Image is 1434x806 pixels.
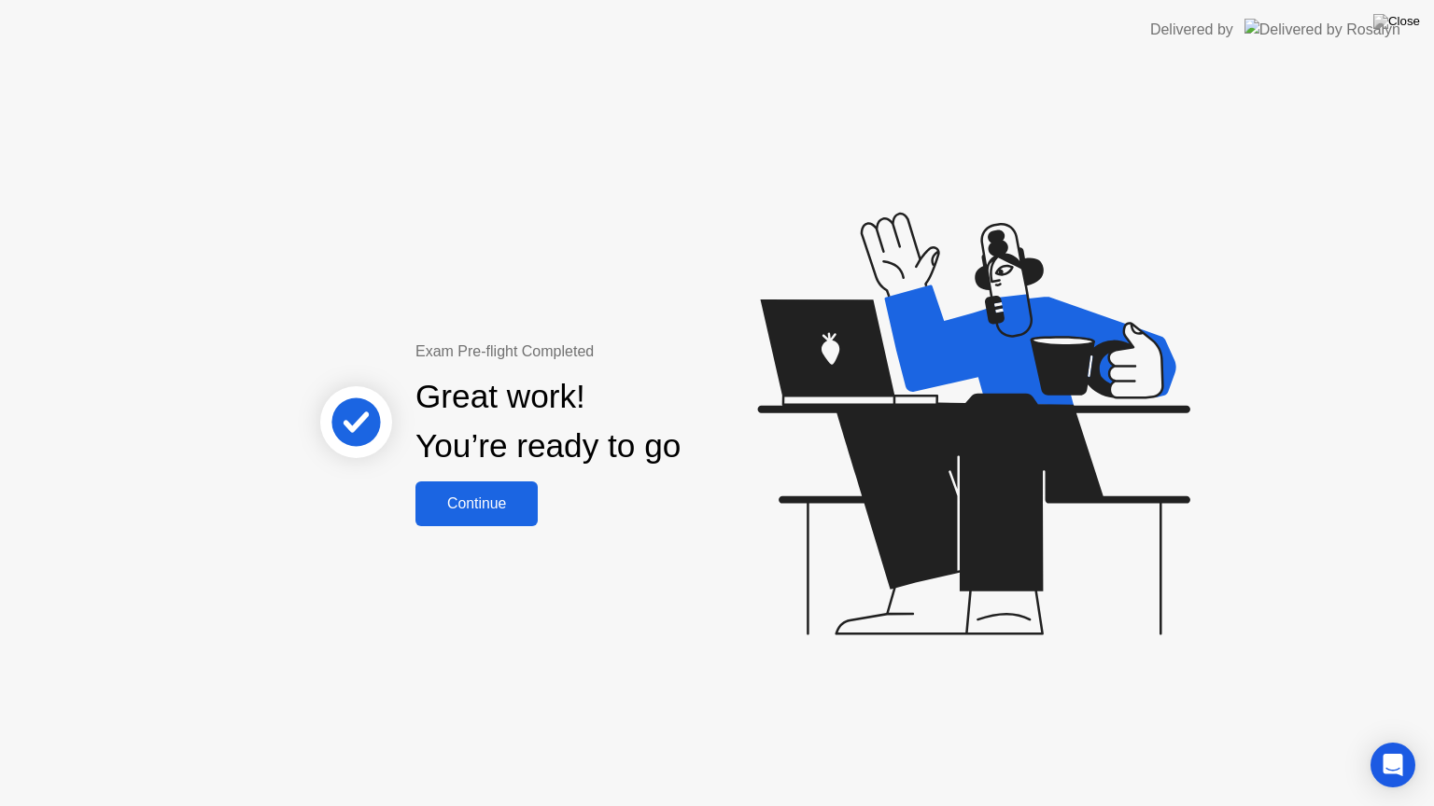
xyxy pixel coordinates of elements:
[1244,19,1400,40] img: Delivered by Rosalyn
[415,481,538,526] button: Continue
[415,340,801,363] div: Exam Pre-flight Completed
[1371,743,1415,787] div: Open Intercom Messenger
[421,495,532,512] div: Continue
[415,372,681,471] div: Great work! You’re ready to go
[1150,19,1233,41] div: Delivered by
[1373,14,1420,29] img: Close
